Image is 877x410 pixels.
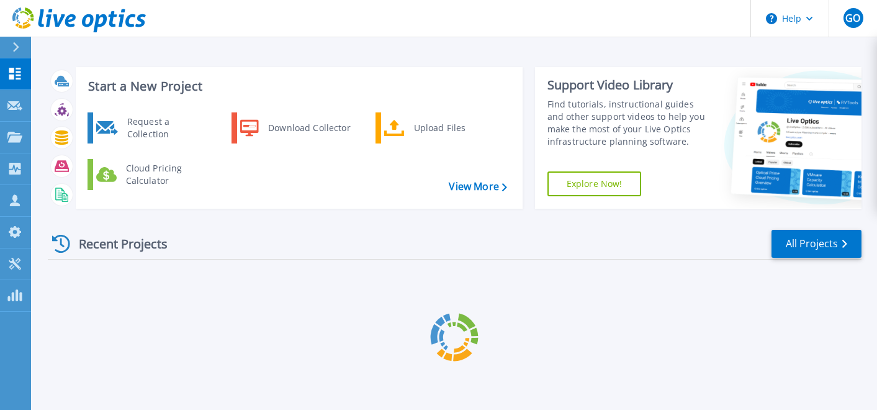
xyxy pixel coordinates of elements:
a: Upload Files [376,112,503,143]
a: Download Collector [232,112,359,143]
div: Request a Collection [121,116,212,140]
a: View More [449,181,506,193]
a: All Projects [771,230,861,258]
div: Download Collector [262,116,356,140]
div: Support Video Library [547,77,711,93]
a: Request a Collection [88,112,215,143]
span: GO [845,13,860,23]
div: Find tutorials, instructional guides and other support videos to help you make the most of your L... [547,98,711,148]
div: Recent Projects [48,229,184,259]
div: Cloud Pricing Calculator [120,162,212,187]
div: Upload Files [408,116,500,140]
h3: Start a New Project [88,80,506,93]
a: Cloud Pricing Calculator [88,159,215,190]
a: Explore Now! [547,171,642,196]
